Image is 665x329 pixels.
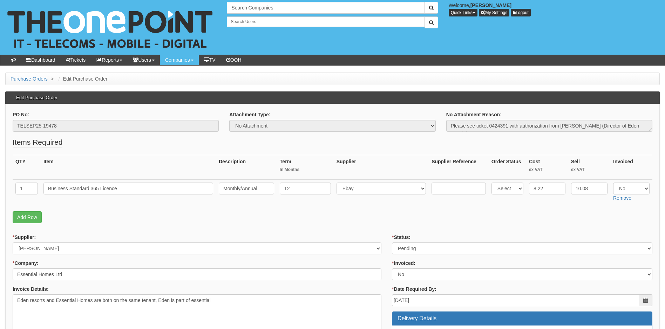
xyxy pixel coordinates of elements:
h3: Delivery Details [398,315,647,322]
b: [PERSON_NAME] [470,2,511,8]
th: Item [41,155,216,180]
th: Order Status [489,155,526,180]
a: TV [199,55,221,65]
legend: Items Required [13,137,62,148]
input: Search Companies [227,2,425,14]
th: Cost [526,155,568,180]
a: Tickets [61,55,91,65]
label: Status: [392,234,410,241]
a: Companies [160,55,199,65]
small: ex VAT [529,167,565,173]
label: Invoice Details: [13,286,49,293]
a: Users [128,55,160,65]
th: Sell [568,155,610,180]
label: PO No: [13,111,29,118]
label: Supplier: [13,234,36,241]
label: No Attachment Reason: [446,111,502,118]
a: Remove [613,195,631,201]
textarea: Please see ticket 0424391 with authorization from [PERSON_NAME] (Director of Eden resorts) [446,120,652,132]
li: Edit Purchase Order [57,75,108,82]
input: Search Users [227,16,425,27]
label: Attachment Type: [229,111,270,118]
div: Welcome, [443,2,665,16]
span: > [49,76,55,82]
button: Quick Links [449,9,477,16]
label: Company: [13,260,39,267]
a: Purchase Orders [11,76,48,82]
th: QTY [13,155,41,180]
th: Supplier [334,155,429,180]
a: Dashboard [21,55,61,65]
th: Invoiced [610,155,652,180]
h3: Edit Purchase Order [13,92,61,104]
a: Add Row [13,211,42,223]
small: In Months [280,167,331,173]
small: ex VAT [571,167,608,173]
th: Term [277,155,334,180]
a: Logout [511,9,531,16]
label: Date Required By: [392,286,436,293]
a: My Settings [479,9,510,16]
label: Invoiced: [392,260,415,267]
a: OOH [221,55,247,65]
a: Reports [91,55,128,65]
th: Supplier Reference [429,155,489,180]
th: Description [216,155,277,180]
